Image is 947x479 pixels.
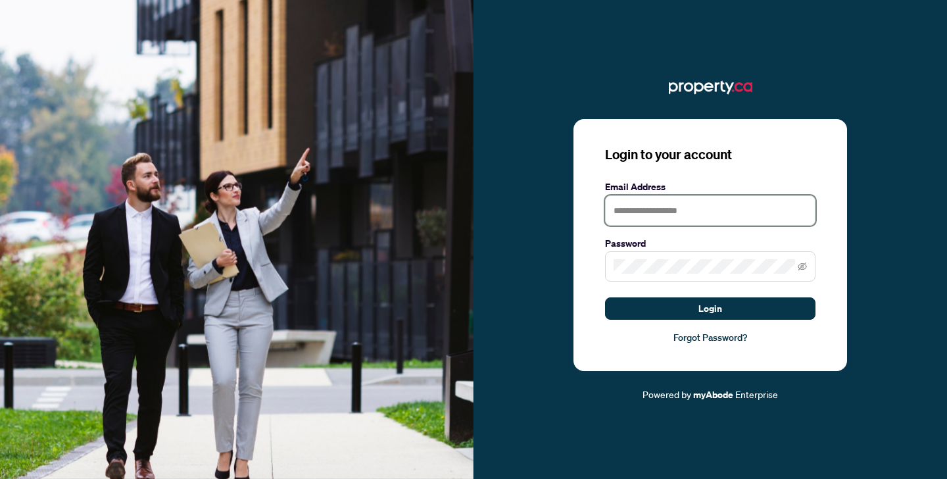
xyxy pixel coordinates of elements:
[798,262,807,271] span: eye-invisible
[735,388,778,400] span: Enterprise
[643,388,691,400] span: Powered by
[605,330,815,345] a: Forgot Password?
[698,298,722,319] span: Login
[605,145,815,164] h3: Login to your account
[669,77,752,98] img: ma-logo
[605,180,815,194] label: Email Address
[693,388,733,402] a: myAbode
[605,236,815,251] label: Password
[605,297,815,320] button: Login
